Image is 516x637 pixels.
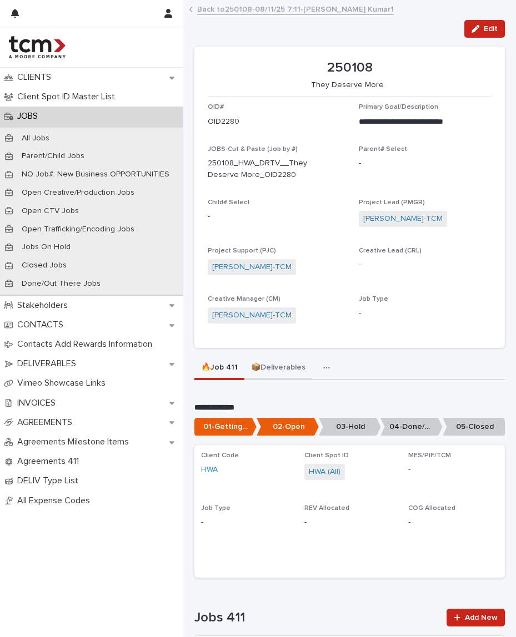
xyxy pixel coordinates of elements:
p: Agreements Milestone Items [13,437,138,447]
span: Creative Manager (CM) [208,296,280,302]
a: HWA [201,464,218,476]
a: HWA (All) [309,466,340,478]
p: OID2280 [208,116,239,128]
a: [PERSON_NAME]-TCM [212,261,292,273]
button: 🔥Job 411 [194,357,244,380]
p: CONTACTS [13,320,72,330]
p: - [359,307,501,319]
p: Parent/Child Jobs [13,151,93,161]
p: Vimeo Showcase Links [13,378,114,388]
p: 250108 [208,60,492,76]
p: Closed Jobs [13,261,76,270]
span: Project Support (PJC) [208,247,276,254]
p: Open Trafficking/Encoding Jobs [13,225,143,234]
span: MES/PIF/TCM [408,452,451,459]
p: Open Creative/Production Jobs [13,188,143,198]
p: INVOICES [13,398,64,408]
p: All Expense Codes [13,496,99,506]
button: Edit [464,20,505,38]
p: Jobs On Hold [13,242,79,252]
p: - [304,517,394,528]
p: NO Job#: New Business OPPORTUNITIES [13,170,178,179]
span: OID# [208,104,224,110]
p: They Deserve More [208,80,487,90]
span: REV Allocated [304,505,349,512]
p: AGREEMENTS [13,417,81,428]
p: CLIENTS [13,72,60,83]
p: 250108_HWA_DRTV__They Deserve More_OID2280 [208,158,323,181]
p: - [408,517,498,528]
p: - [408,464,498,476]
a: Add New [447,609,505,626]
img: 4hMmSqQkux38exxPVZHQ [9,36,66,58]
span: Client Code [201,452,239,459]
p: 02-Open [257,418,319,436]
span: Parent# Select [359,146,407,153]
p: Agreements 411 [13,456,88,467]
span: JOBS-Cut & Paste (Job by #) [208,146,298,153]
span: Client Spot ID [304,452,349,459]
a: [PERSON_NAME]-TCM [212,310,292,321]
span: Primary Goal/Description [359,104,438,110]
p: Client Spot ID Master List [13,92,124,102]
span: Project Lead (PMGR) [359,199,425,206]
p: Contacts Add Rewards Information [13,339,161,350]
p: JOBS [13,111,47,122]
p: Stakeholders [13,300,77,311]
p: 05-Closed [443,418,505,436]
span: Add New [465,614,498,621]
span: Job Type [359,296,388,302]
p: Done/Out There Jobs [13,279,109,289]
span: COG Allocated [408,505,455,512]
p: - [201,517,291,528]
p: 01-Getting Work [194,418,257,436]
a: Back to250108-08/11/25 7:11-[PERSON_NAME] Kumar1 [197,2,394,15]
button: 📦Deliverables [244,357,312,380]
p: - [359,158,501,169]
p: All Jobs [13,134,58,143]
span: Edit [484,25,498,33]
p: - [359,259,501,271]
span: Child# Select [208,199,250,206]
p: Open CTV Jobs [13,206,88,216]
p: 03-Hold [319,418,381,436]
span: Creative Lead (CRL) [359,247,422,254]
p: DELIV Type List [13,476,87,486]
p: 04-Done/OutThere [380,418,443,436]
h1: Jobs 411 [194,610,440,626]
a: [PERSON_NAME]-TCM [363,213,443,225]
span: Job Type [201,505,231,512]
p: DELIVERABLES [13,358,85,369]
p: - [208,211,350,223]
